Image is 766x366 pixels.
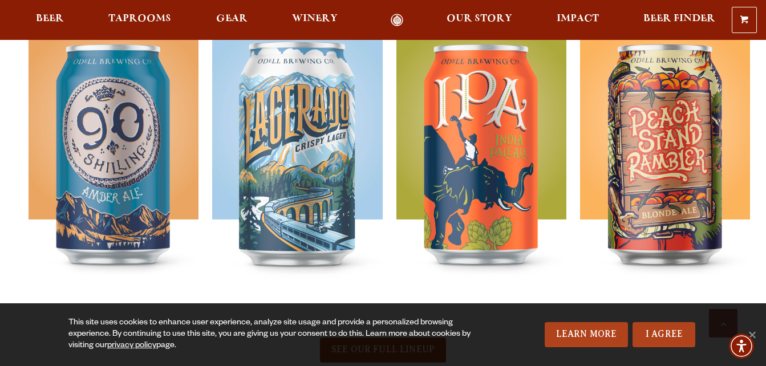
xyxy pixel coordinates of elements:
div: Accessibility Menu [729,334,754,359]
a: Beer [29,14,71,27]
img: Lagerado [212,23,382,308]
a: privacy policy [107,341,156,351]
a: Odell Home [376,14,419,27]
span: Gear [216,14,248,23]
span: Winery [292,14,338,23]
a: Gear [209,14,255,27]
a: I Agree [633,322,695,347]
span: Beer Finder [643,14,715,23]
a: Beer Finder [636,14,723,27]
a: Winery [285,14,345,27]
img: Peach Stand Rambler [580,23,750,308]
img: IPA [396,23,566,308]
div: This site uses cookies to enhance user experience, analyze site usage and provide a personalized ... [68,318,494,352]
span: Taprooms [108,14,171,23]
img: 90 Shilling Ale [29,23,198,308]
a: Taprooms [101,14,179,27]
span: Beer [36,14,64,23]
a: Impact [549,14,606,27]
a: Learn More [545,322,629,347]
span: Impact [557,14,599,23]
a: Our Story [439,14,520,27]
span: Our Story [447,14,512,23]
